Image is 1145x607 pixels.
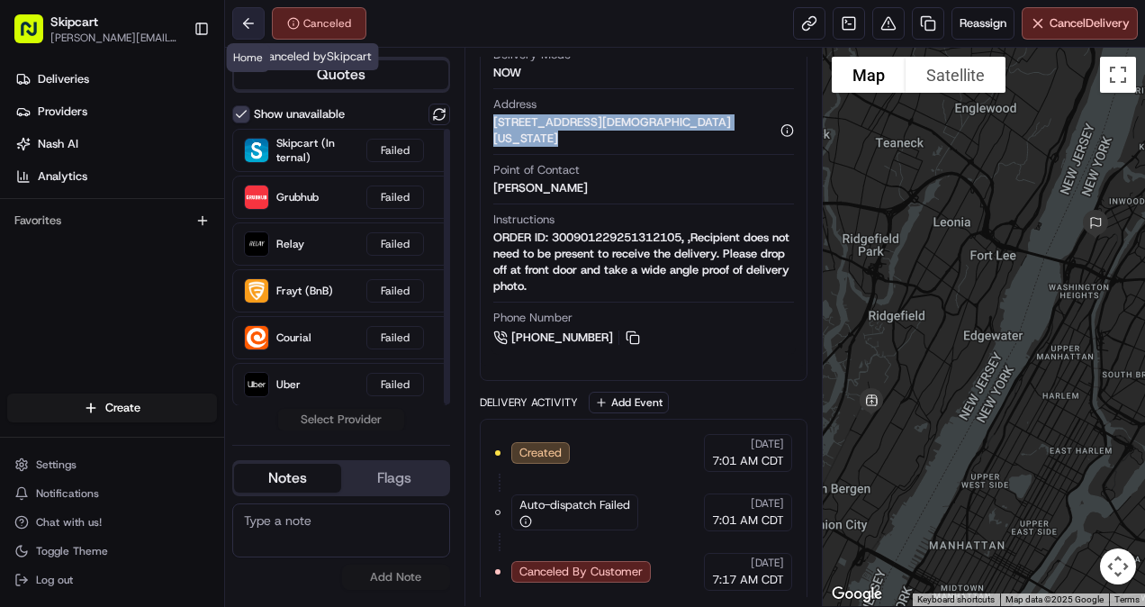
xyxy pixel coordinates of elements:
[493,96,536,113] span: Address
[18,262,32,276] div: 📗
[272,7,366,40] button: Canceled
[245,139,268,162] img: Skipcart (Internal)
[38,136,78,152] span: Nash AI
[519,497,630,513] span: Auto-dispatch Failed
[712,572,784,588] span: 7:17 AM CDT
[36,260,138,278] span: Knowledge Base
[276,284,333,298] span: Frayt (BnB)
[105,400,140,416] span: Create
[7,539,217,564] button: Toggle Theme
[1005,594,1104,604] span: Map data ©2025 Google
[366,139,424,162] div: Failed
[1114,594,1140,604] a: Terms (opens in new tab)
[7,65,224,94] a: Deliveries
[36,458,77,472] span: Settings
[245,232,268,256] img: Relay
[38,168,87,185] span: Analytics
[61,189,228,204] div: We're available if you need us!
[832,57,906,93] button: Show street map
[751,496,784,511] span: [DATE]
[50,31,179,45] button: [PERSON_NAME][EMAIL_ADDRESS][PERSON_NAME][DOMAIN_NAME]
[7,510,217,535] button: Chat with us!
[245,279,268,303] img: Frayt (BnB)
[179,304,218,318] span: Pylon
[61,171,295,189] div: Start new chat
[245,186,268,209] img: Grubhub
[493,162,580,178] span: Point of Contact
[960,15,1006,32] span: Reassign
[906,57,1005,93] button: Show satellite imagery
[493,180,588,196] div: [PERSON_NAME]
[226,43,270,72] div: Home
[7,481,217,506] button: Notifications
[254,106,345,122] label: Show unavailable
[38,104,87,120] span: Providers
[511,330,613,346] span: [PHONE_NUMBER]
[827,583,887,606] img: Google
[519,445,562,461] span: Created
[951,7,1014,40] button: Reassign
[7,97,224,126] a: Providers
[366,186,424,209] div: Failed
[1100,57,1136,93] button: Toggle fullscreen view
[751,437,784,451] span: [DATE]
[36,544,108,558] span: Toggle Theme
[47,115,297,134] input: Clear
[170,260,289,278] span: API Documentation
[366,373,424,396] div: Failed
[1100,548,1136,584] button: Map camera controls
[276,331,311,345] span: Courial
[493,65,521,81] div: NOW
[152,262,167,276] div: 💻
[18,71,328,100] p: Welcome 👋
[827,583,887,606] a: Open this area in Google Maps (opens a new window)
[341,464,448,493] button: Flags
[1050,15,1130,32] span: Cancel Delivery
[366,279,424,303] div: Failed
[7,130,224,159] a: Nash AI
[519,564,643,580] span: Canceled By Customer
[276,377,301,392] span: Uber
[366,232,424,256] div: Failed
[18,17,54,53] img: Nash
[18,171,50,204] img: 1736555255976-a54dd68f-1ca7-489b-9aae-adbdc363a1c4
[260,49,372,64] span: Canceled by Skipcart
[712,453,784,469] span: 7:01 AM CDT
[234,60,448,89] button: Quotes
[712,512,784,529] span: 7:01 AM CDT
[306,177,328,198] button: Start new chat
[493,328,643,348] a: [PHONE_NUMBER]
[493,114,795,147] div: [STREET_ADDRESS][DEMOGRAPHIC_DATA][US_STATE]
[7,206,217,235] div: Favorites
[7,162,224,191] a: Analytics
[493,310,572,326] span: Phone Number
[7,394,217,422] button: Create
[245,373,268,396] img: Uber
[11,253,145,285] a: 📗Knowledge Base
[7,567,217,593] button: Log out
[38,71,89,87] span: Deliveries
[276,136,335,165] span: Skipcart (Internal)
[493,230,795,294] div: ORDER ID: 300901229251312105, ,Recipient does not need to be present to receive the delivery. Ple...
[127,303,218,318] a: Powered byPylon
[366,326,424,349] div: Failed
[234,464,341,493] button: Notes
[276,237,304,251] span: Relay
[276,190,319,204] span: Grubhub
[145,253,296,285] a: 💻API Documentation
[36,573,73,587] span: Log out
[50,13,98,31] button: Skipcart
[480,395,578,410] div: Delivery Activity
[245,326,268,349] img: Courial
[917,593,995,606] button: Keyboard shortcuts
[1022,7,1138,40] button: CancelDelivery
[36,515,102,530] span: Chat with us!
[589,392,669,413] button: Add Event
[751,556,784,570] span: [DATE]
[7,452,217,477] button: Settings
[36,486,99,501] span: Notifications
[493,212,554,228] span: Instructions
